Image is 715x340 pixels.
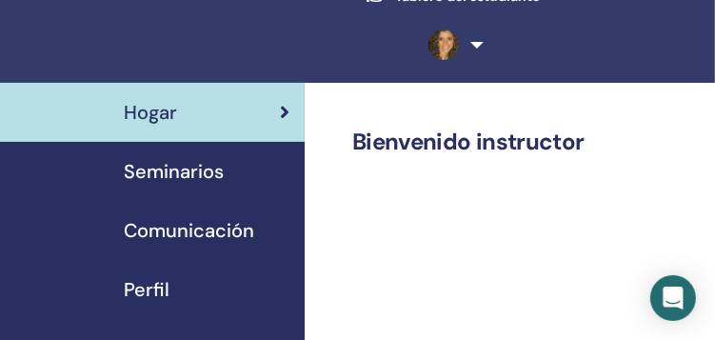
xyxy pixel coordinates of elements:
img: default.jpg [428,30,459,60]
div: Open Intercom Messenger [650,275,696,321]
span: Perfil [124,275,169,304]
span: Seminarios [124,157,224,186]
span: Comunicación [124,216,254,245]
span: Hogar [124,98,177,127]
